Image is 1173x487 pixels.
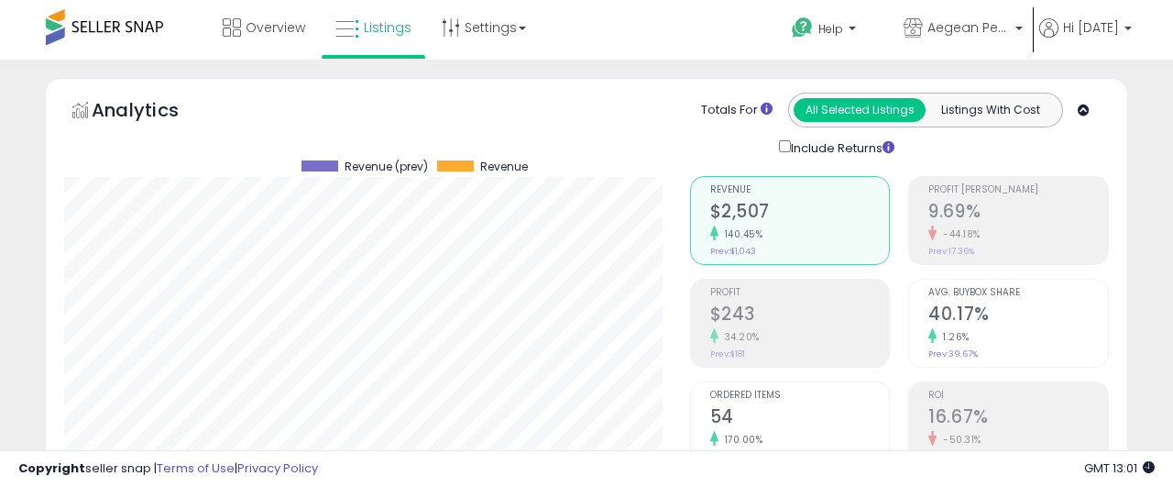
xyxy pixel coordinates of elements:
[710,201,890,226] h2: $2,507
[710,304,890,328] h2: $243
[710,288,890,298] span: Profit
[718,330,760,344] small: 34.20%
[710,391,890,401] span: Ordered Items
[928,185,1108,195] span: Profit [PERSON_NAME]
[1039,18,1132,60] a: Hi [DATE]
[710,349,745,360] small: Prev: $181
[928,406,1108,431] h2: 16.67%
[718,433,763,447] small: 170.00%
[937,433,981,447] small: -50.31%
[718,227,763,241] small: 140.45%
[18,459,85,477] strong: Copyright
[937,227,981,241] small: -44.18%
[791,17,814,39] i: Get Help
[925,98,1057,122] button: Listings With Cost
[1063,18,1119,37] span: Hi [DATE]
[765,137,916,158] div: Include Returns
[928,201,1108,226] h2: 9.69%
[928,304,1108,328] h2: 40.17%
[18,460,318,478] div: seller snap | |
[157,459,235,477] a: Terms of Use
[345,160,428,173] span: Revenue (prev)
[928,288,1108,298] span: Avg. Buybox Share
[818,21,843,37] span: Help
[928,349,978,360] small: Prev: 39.67%
[246,18,305,37] span: Overview
[927,18,1010,37] span: Aegean Pearl
[480,160,528,173] span: Revenue
[92,97,214,127] h5: Analytics
[794,98,926,122] button: All Selected Listings
[937,330,970,344] small: 1.26%
[1084,459,1155,477] span: 2025-08-13 13:01 GMT
[364,18,411,37] span: Listings
[710,406,890,431] h2: 54
[701,102,773,119] div: Totals For
[237,459,318,477] a: Privacy Policy
[710,246,756,257] small: Prev: $1,043
[777,3,887,60] a: Help
[710,185,890,195] span: Revenue
[928,246,974,257] small: Prev: 17.36%
[928,391,1108,401] span: ROI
